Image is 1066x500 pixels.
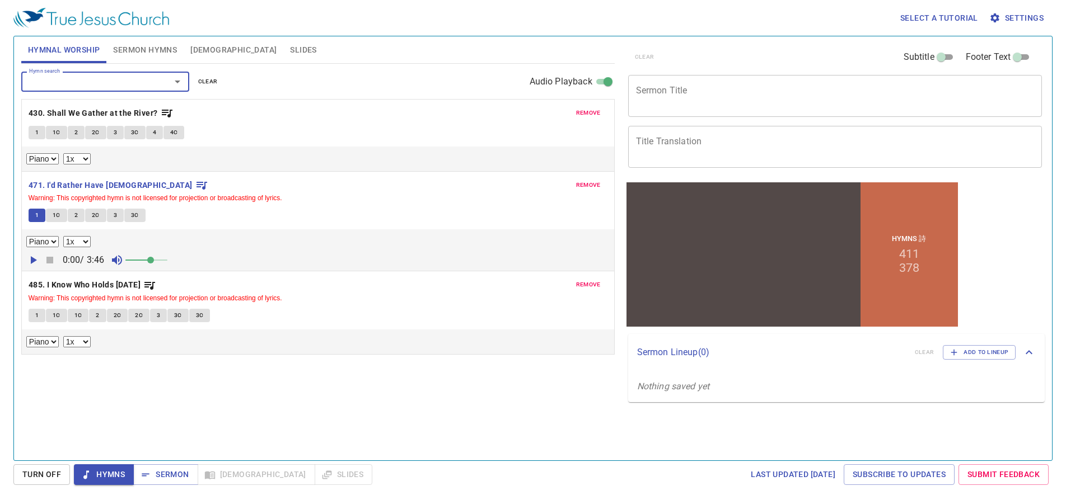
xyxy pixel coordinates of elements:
[114,210,117,220] span: 3
[569,278,607,291] button: remove
[576,280,601,290] span: remove
[624,180,961,329] iframe: from-child
[29,278,141,292] b: 485. I Know Who Holds [DATE]
[26,336,59,347] select: Select Track
[74,310,82,320] span: 1C
[68,309,89,322] button: 1C
[74,210,78,220] span: 2
[26,236,59,247] select: Select Track
[853,468,946,482] span: Subscribe to Updates
[29,309,45,322] button: 1
[290,43,316,57] span: Slides
[92,128,100,138] span: 2C
[896,8,983,29] button: Select a tutorial
[987,8,1048,29] button: Settings
[46,309,67,322] button: 1C
[29,178,208,192] button: 471. I'd Rather Have [DEMOGRAPHIC_DATA]
[96,310,99,320] span: 2
[966,50,1011,64] span: Footer Text
[83,468,125,482] span: Hymns
[163,126,185,139] button: 4C
[569,106,607,120] button: remove
[751,468,835,482] span: Last updated [DATE]
[29,194,282,202] small: Warning: This copyrighted hymn is not licensed for projection or broadcasting of lyrics.
[174,310,182,320] span: 3C
[967,468,1040,482] span: Submit Feedback
[124,209,146,222] button: 3C
[68,209,85,222] button: 2
[29,126,45,139] button: 1
[576,180,601,190] span: remove
[58,253,109,267] p: 0:00 / 3:46
[53,210,60,220] span: 1C
[191,75,225,88] button: clear
[135,310,143,320] span: 2C
[74,128,78,138] span: 2
[113,43,177,57] span: Sermon Hymns
[68,126,85,139] button: 2
[53,310,60,320] span: 1C
[637,381,710,391] i: Nothing saved yet
[92,210,100,220] span: 2C
[904,50,934,64] span: Subtitle
[637,346,906,359] p: Sermon Lineup ( 0 )
[35,310,39,320] span: 1
[53,128,60,138] span: 1C
[128,309,149,322] button: 2C
[146,126,163,139] button: 4
[29,278,157,292] button: 485. I Know Who Holds [DATE]
[22,468,61,482] span: Turn Off
[189,309,211,322] button: 3C
[133,464,198,485] button: Sermon
[167,309,189,322] button: 3C
[46,126,67,139] button: 1C
[26,153,59,164] select: Select Track
[900,11,978,25] span: Select a tutorial
[29,294,282,302] small: Warning: This copyrighted hymn is not licensed for projection or broadcasting of lyrics.
[107,309,128,322] button: 2C
[950,347,1008,357] span: Add to Lineup
[170,74,185,89] button: Open
[85,126,106,139] button: 2C
[74,464,134,485] button: Hymns
[63,336,91,347] select: Playback Rate
[35,128,39,138] span: 1
[13,464,70,485] button: Turn Off
[844,464,955,485] a: Subscribe to Updates
[746,464,840,485] a: Last updated [DATE]
[107,126,124,139] button: 3
[35,210,39,220] span: 1
[170,128,178,138] span: 4C
[190,43,277,57] span: [DEMOGRAPHIC_DATA]
[29,106,174,120] button: 430. Shall We Gather at the River?
[153,128,156,138] span: 4
[131,210,139,220] span: 3C
[124,126,146,139] button: 3C
[107,209,124,222] button: 3
[196,310,204,320] span: 3C
[150,309,167,322] button: 3
[992,11,1044,25] span: Settings
[576,108,601,118] span: remove
[569,178,607,192] button: remove
[63,236,91,247] select: Playback Rate
[959,464,1049,485] a: Submit Feedback
[114,128,117,138] span: 3
[89,309,106,322] button: 2
[530,75,592,88] span: Audio Playback
[142,468,189,482] span: Sermon
[628,334,1045,371] div: Sermon Lineup(0)clearAdd to Lineup
[29,178,193,192] b: 471. I'd Rather Have [DEMOGRAPHIC_DATA]
[198,77,218,87] span: clear
[63,153,91,164] select: Playback Rate
[28,43,100,57] span: Hymnal Worship
[943,345,1016,360] button: Add to Lineup
[46,209,67,222] button: 1C
[114,310,121,320] span: 2C
[131,128,139,138] span: 3C
[29,106,158,120] b: 430. Shall We Gather at the River?
[13,8,169,28] img: True Jesus Church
